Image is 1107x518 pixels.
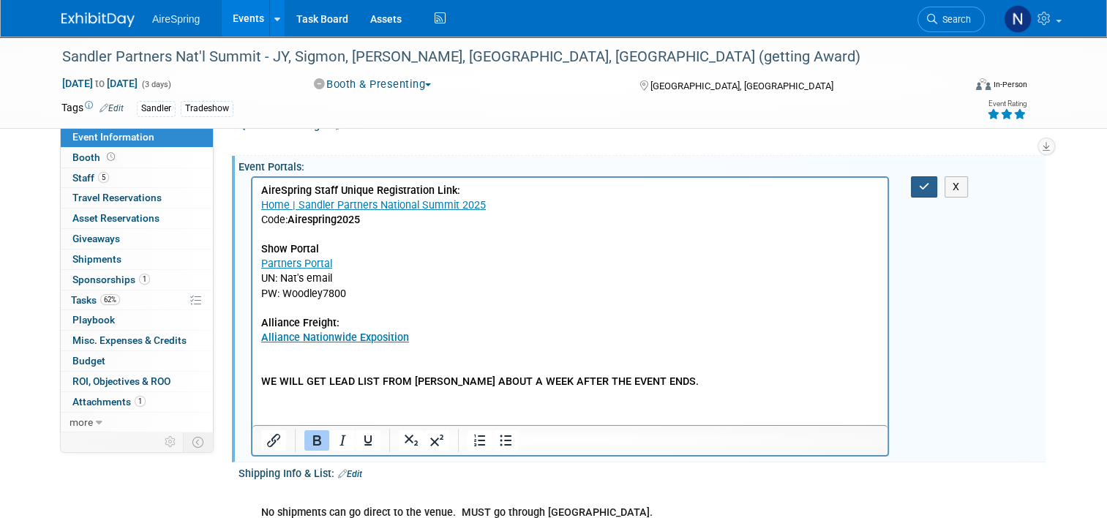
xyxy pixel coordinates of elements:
span: [GEOGRAPHIC_DATA], [GEOGRAPHIC_DATA] [650,80,833,91]
a: Staff5 [61,168,213,188]
span: ROI, Objectives & ROO [72,375,170,387]
button: Superscript [424,430,449,451]
a: Attachments1 [61,392,213,412]
a: Shipments [61,249,213,269]
a: Sponsorships1 [61,270,213,290]
td: Tags [61,100,124,117]
img: ExhibitDay [61,12,135,27]
img: Format-Inperson.png [976,78,991,90]
span: 5 [98,172,109,183]
div: Event Format [885,76,1027,98]
img: Natalie Pyron [1004,5,1032,33]
button: Booth & Presenting [309,77,438,92]
span: Shipments [72,253,121,265]
span: Travel Reservations [72,192,162,203]
button: Insert/edit link [261,430,286,451]
div: Tradeshow [181,101,233,116]
a: Booth [61,148,213,168]
span: Search [937,14,971,25]
span: 1 [135,396,146,407]
button: Numbered list [468,430,492,451]
a: Tasks62% [61,290,213,310]
a: more [61,413,213,432]
span: Event Information [72,131,154,143]
span: Asset Reservations [72,212,160,224]
span: 1 [139,274,150,285]
span: 62% [100,294,120,305]
div: Event Rating [987,100,1027,108]
div: Shipping Info & List: [239,462,1046,481]
span: more [70,416,93,428]
iframe: Rich Text Area [252,178,888,425]
div: In-Person [993,79,1027,90]
button: Italic [330,430,355,451]
a: Search [918,7,985,32]
a: Event Information [61,127,213,147]
span: Attachments [72,396,146,408]
a: Travel Reservations [61,188,213,208]
button: Bold [304,430,329,451]
a: Playbook [61,310,213,330]
span: (3 days) [140,80,171,89]
span: Misc. Expenses & Credits [72,334,187,346]
span: [DATE] [DATE] [61,77,138,90]
a: ROI, Objectives & ROO [61,372,213,391]
span: Playbook [72,314,115,326]
button: Bullet list [493,430,518,451]
span: to [93,78,107,89]
td: Personalize Event Tab Strip [158,432,184,451]
a: Misc. Expenses & Credits [61,331,213,350]
span: Giveaways [72,233,120,244]
a: Edit [100,103,124,113]
button: Underline [356,430,380,451]
span: Booth [72,151,118,163]
span: Budget [72,355,105,367]
span: AireSpring [152,13,200,25]
div: Sandler [137,101,176,116]
span: Staff [72,172,109,184]
div: Event Portals: [239,156,1046,174]
button: X [945,176,968,198]
a: Asset Reservations [61,209,213,228]
button: Subscript [399,430,424,451]
a: Edit [338,469,362,479]
div: Sandler Partners Nat'l Summit - JY, Sigmon, [PERSON_NAME], [GEOGRAPHIC_DATA], [GEOGRAPHIC_DATA] (... [57,44,945,70]
span: Booth not reserved yet [104,151,118,162]
a: Budget [61,351,213,371]
a: Giveaways [61,229,213,249]
td: Toggle Event Tabs [184,432,214,451]
span: Tasks [71,294,120,306]
span: Sponsorships [72,274,150,285]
